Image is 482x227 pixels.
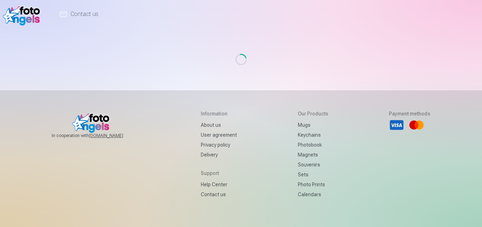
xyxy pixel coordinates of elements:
[3,3,44,25] img: /fa1
[201,150,237,160] a: Delivery
[201,189,237,199] a: Contact us
[298,140,328,150] a: Photobook
[89,133,140,138] a: [DOMAIN_NAME]
[298,189,328,199] a: Calendars
[389,110,430,117] h5: Payment methods
[298,180,328,189] a: Photo prints
[201,170,237,177] h5: Support
[298,110,328,117] h5: Our products
[298,130,328,140] a: Keychains
[389,117,404,133] li: Visa
[52,133,140,138] span: In cooperation with
[201,180,237,189] a: Help Center
[298,160,328,170] a: Souvenirs
[409,117,424,133] li: Mastercard
[201,130,237,140] a: User agreement
[298,120,328,130] a: Mugs
[298,170,328,180] a: Sets
[201,110,237,117] h5: Information
[201,140,237,150] a: Privacy policy
[298,150,328,160] a: Magnets
[201,120,237,130] a: About us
